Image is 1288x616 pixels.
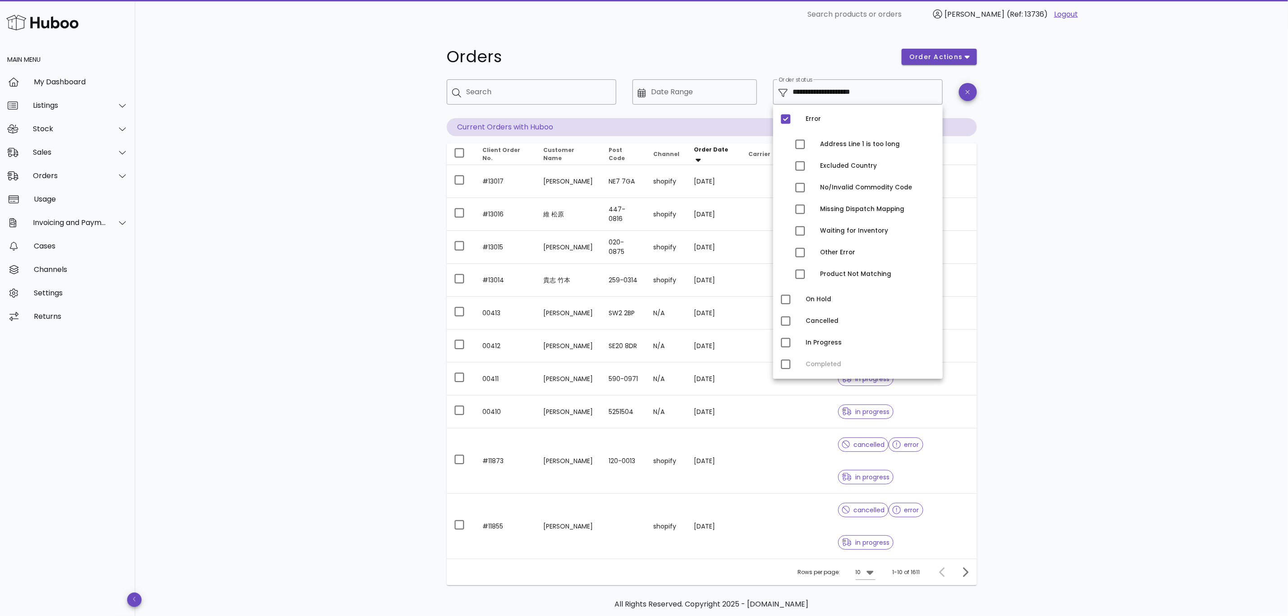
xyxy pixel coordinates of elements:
[6,13,78,32] img: Huboo Logo
[601,264,646,297] td: 259-0314
[820,206,935,213] div: Missing Dispatch Mapping
[687,494,742,559] td: [DATE]
[654,150,680,158] span: Channel
[646,165,687,198] td: shopify
[856,565,875,579] div: 10Rows per page:
[687,395,742,428] td: [DATE]
[798,559,875,585] div: Rows per page:
[806,296,935,303] div: On Hold
[893,507,919,513] span: error
[33,171,106,180] div: Orders
[476,363,536,395] td: 00411
[536,297,602,330] td: [PERSON_NAME]
[893,568,920,576] div: 1-10 of 1611
[842,507,885,513] span: cancelled
[687,297,742,330] td: [DATE]
[893,441,919,448] span: error
[779,77,812,83] label: Order status
[536,143,602,165] th: Customer Name
[476,264,536,297] td: #13014
[601,363,646,395] td: 590-0971
[687,143,742,165] th: Order Date: Sorted descending. Activate to remove sorting.
[476,330,536,363] td: 00412
[646,198,687,231] td: shopify
[601,395,646,428] td: 5251504
[687,363,742,395] td: [DATE]
[687,165,742,198] td: [DATE]
[646,297,687,330] td: N/A
[646,330,687,363] td: N/A
[34,289,128,297] div: Settings
[806,115,935,123] div: Error
[536,428,602,494] td: [PERSON_NAME]
[447,118,977,136] p: Current Orders with Huboo
[687,264,742,297] td: [DATE]
[536,264,602,297] td: 貴志 竹本
[601,330,646,363] td: SE20 8DR
[820,141,935,148] div: Address Line 1 is too long
[646,428,687,494] td: shopify
[820,227,935,234] div: Waiting for Inventory
[909,52,963,62] span: order actions
[820,249,935,256] div: Other Error
[33,101,106,110] div: Listings
[544,146,575,162] span: Customer Name
[842,376,890,382] span: in progress
[33,218,106,227] div: Invoicing and Payments
[842,539,890,546] span: in progress
[601,143,646,165] th: Post Code
[476,494,536,559] td: #11855
[748,150,770,158] span: Carrier
[476,198,536,231] td: #13016
[687,428,742,494] td: [DATE]
[33,148,106,156] div: Sales
[646,395,687,428] td: N/A
[476,165,536,198] td: #13017
[609,146,625,162] span: Post Code
[601,297,646,330] td: SW2 2BP
[34,265,128,274] div: Channels
[957,564,973,580] button: Next page
[646,264,687,297] td: shopify
[820,162,935,170] div: Excluded Country
[476,231,536,264] td: #13015
[601,428,646,494] td: 120-0013
[483,146,521,162] span: Client Order No.
[687,330,742,363] td: [DATE]
[820,271,935,278] div: Product Not Matching
[33,124,106,133] div: Stock
[944,9,1004,19] span: [PERSON_NAME]
[806,339,935,346] div: In Progress
[454,599,970,610] p: All Rights Reserved. Copyright 2025 - [DOMAIN_NAME]
[741,143,778,165] th: Carrier
[902,49,976,65] button: order actions
[646,494,687,559] td: shopify
[536,231,602,264] td: [PERSON_NAME]
[842,474,890,480] span: in progress
[476,395,536,428] td: 00410
[856,568,861,576] div: 10
[646,231,687,264] td: shopify
[536,330,602,363] td: [PERSON_NAME]
[1054,9,1078,20] a: Logout
[536,395,602,428] td: [PERSON_NAME]
[476,297,536,330] td: 00413
[447,49,891,65] h1: Orders
[646,363,687,395] td: N/A
[601,231,646,264] td: 020-0875
[601,165,646,198] td: NE7 7GA
[34,78,128,86] div: My Dashboard
[536,494,602,559] td: [PERSON_NAME]
[536,363,602,395] td: [PERSON_NAME]
[806,317,935,325] div: Cancelled
[1007,9,1048,19] span: (Ref: 13736)
[601,198,646,231] td: 447-0816
[842,441,885,448] span: cancelled
[34,312,128,321] div: Returns
[476,143,536,165] th: Client Order No.
[34,242,128,250] div: Cases
[694,146,729,153] span: Order Date
[646,143,687,165] th: Channel
[687,231,742,264] td: [DATE]
[34,195,128,203] div: Usage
